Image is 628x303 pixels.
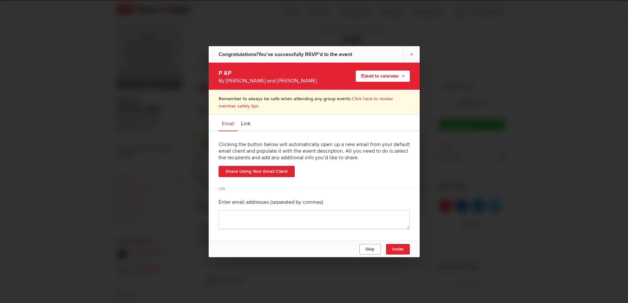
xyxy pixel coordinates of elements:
[219,95,410,109] p: Remember to always be safe when attending any group events.
[219,115,238,131] a: Email
[219,46,352,63] div: You’ve successfully RSVP’d to the event
[356,71,410,82] button: Add to calendar
[359,244,380,255] button: Skip
[219,68,333,85] div: P &P
[403,46,420,62] a: ×
[241,120,251,127] span: Link
[215,189,228,189] span: OR
[219,51,258,58] span: Congratulations!
[222,120,234,127] span: Email
[219,77,333,85] div: By [PERSON_NAME] and [PERSON_NAME]
[365,247,374,252] span: Skip
[219,96,393,109] a: Click here to review member safety tips.
[219,166,295,177] a: Share Using Your Email Client
[219,194,410,210] div: Enter email addresses (separated by commas)
[238,115,254,131] a: Link
[219,136,410,166] div: Clicking the button below will automatically open up a new email from your default email client a...
[386,244,410,255] button: Invite
[392,247,404,252] span: Invite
